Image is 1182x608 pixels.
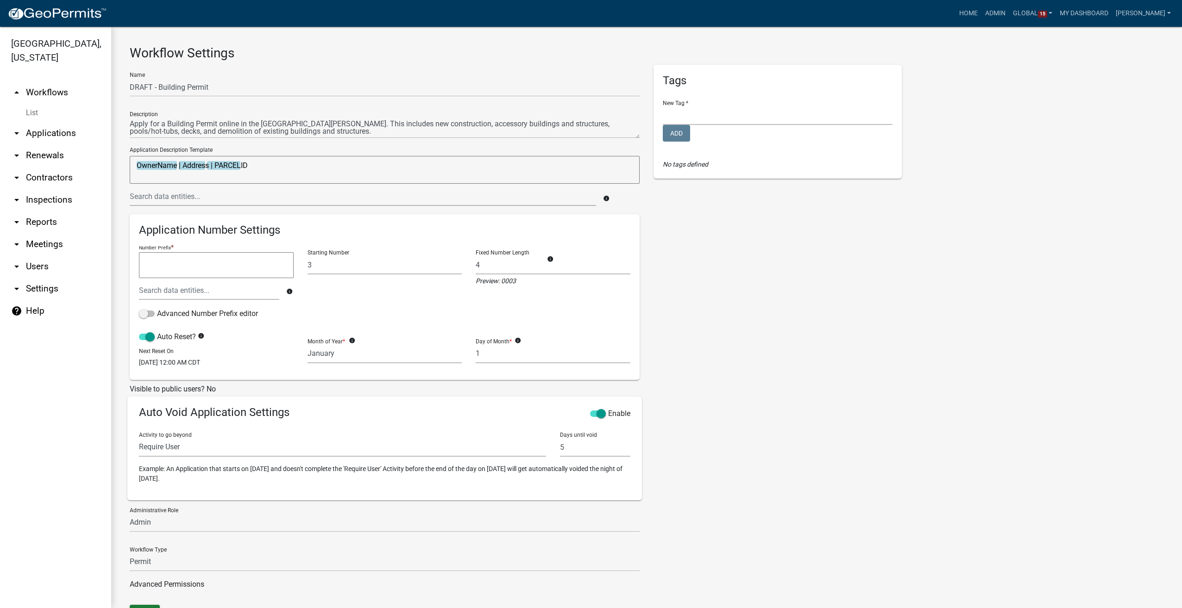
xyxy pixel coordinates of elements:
label: Enable [590,408,630,419]
i: arrow_drop_down [11,172,22,183]
span: 15 [1038,11,1047,18]
i: arrow_drop_down [11,217,22,228]
i: info [547,256,553,262]
a: Admin [981,5,1009,22]
i: info [286,288,293,295]
i: info [515,337,521,344]
a: [PERSON_NAME] [1112,5,1175,22]
a: Advanced Permissions [130,580,204,589]
h6: Auto Void Application Settings [139,406,630,419]
i: arrow_drop_down [11,150,22,161]
a: My Dashboard [1056,5,1112,22]
wm-data-entity-autocomplete: Application Description Template [130,146,640,206]
i: arrow_drop_up [11,87,22,98]
a: Home [956,5,981,22]
label: Advanced Number Prefix editor [139,308,258,319]
h5: Tags [663,74,893,87]
i: arrow_drop_down [11,194,22,205]
i: No tags defined [663,161,708,168]
p: Number Prefix [139,245,171,251]
label: Next Reset On [139,348,174,354]
p: Application Description Template [130,146,640,154]
input: Search data entities... [130,187,596,206]
i: arrow_drop_down [11,283,22,294]
button: Add [663,125,690,142]
div: Preview: 0003 [476,274,630,286]
h6: Application Number Settings [139,223,630,237]
div: [DATE] 12:00 AM CDT [139,358,294,367]
label: Visible to public users? No [130,385,216,393]
i: info [603,195,610,202]
i: arrow_drop_down [11,239,22,250]
i: arrow_drop_down [11,128,22,139]
a: Global15 [1009,5,1056,22]
i: info [198,333,204,339]
i: help [11,305,22,316]
label: Auto Reset? [139,331,196,342]
input: Search data entities... [139,281,279,300]
p: Example: An Application that starts on [DATE] and doesn't complete the 'Require User' Activity be... [139,464,630,484]
i: info [349,337,355,344]
h3: Workflow Settings [130,45,1163,61]
i: arrow_drop_down [11,261,22,272]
